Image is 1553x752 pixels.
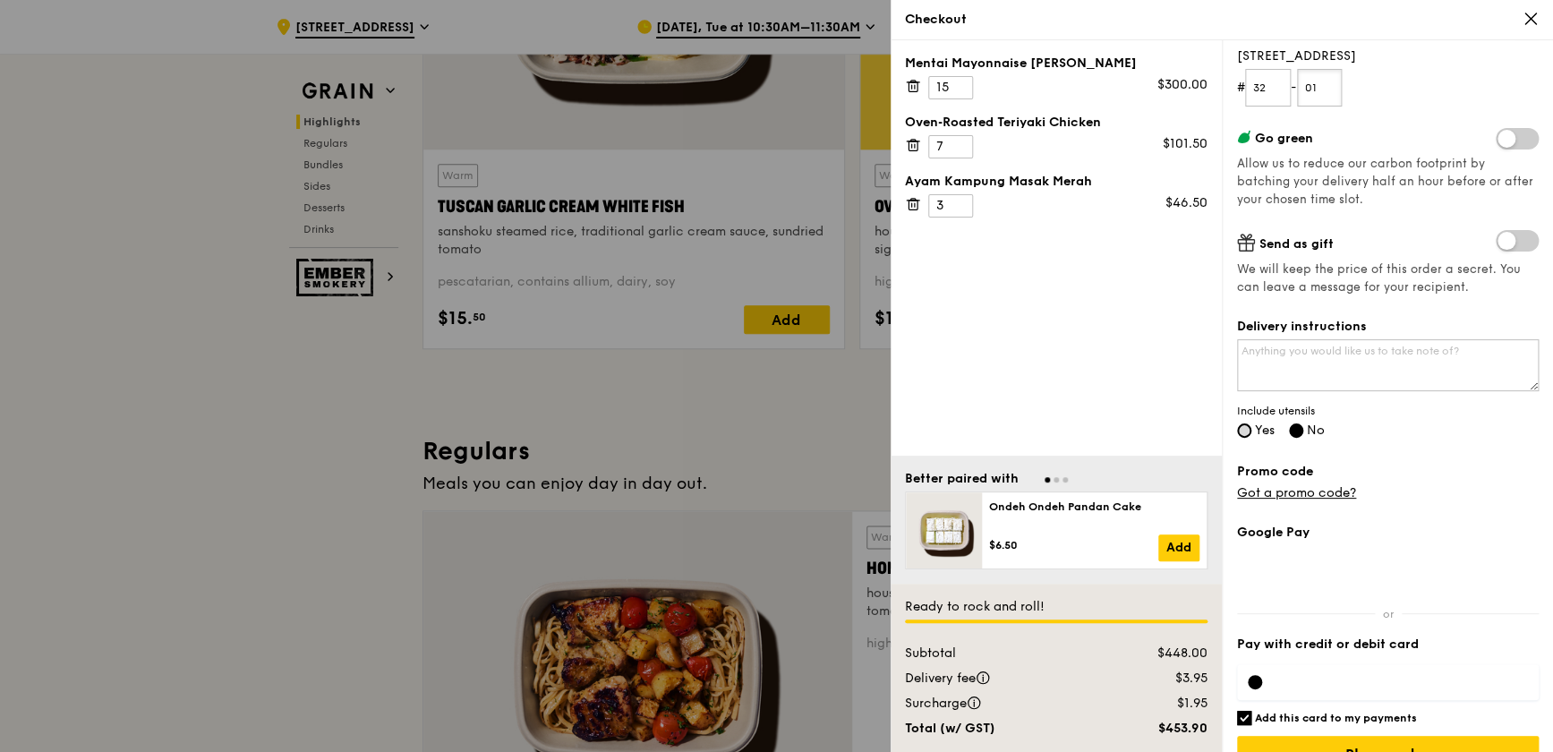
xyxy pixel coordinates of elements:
[1237,552,1539,592] iframe: Secure payment button frame
[1245,69,1291,107] input: Floor
[1276,675,1528,689] iframe: Secure card payment input frame
[1237,404,1539,418] span: Include utensils
[894,720,1110,738] div: Total (w/ GST)
[1237,524,1539,542] label: Google Pay
[894,695,1110,713] div: Surcharge
[905,55,1207,73] div: Mentai Mayonnaise [PERSON_NAME]
[1237,318,1539,336] label: Delivery instructions
[1237,485,1356,500] a: Got a promo code?
[894,670,1110,688] div: Delivery fee
[1237,157,1533,207] span: Allow us to reduce our carbon footprint by batching your delivery half an hour before or after yo...
[1237,636,1539,654] label: Pay with credit or debit card
[1237,47,1539,65] span: [STREET_ADDRESS]
[1045,477,1050,483] span: Go to slide 1
[1110,695,1218,713] div: $1.95
[1110,670,1218,688] div: $3.95
[1237,423,1251,438] input: Yes
[1259,236,1334,252] span: Send as gift
[1237,69,1539,107] form: # -
[1062,477,1068,483] span: Go to slide 3
[1297,69,1343,107] input: Unit
[894,645,1110,662] div: Subtotal
[1163,135,1207,153] div: $101.50
[1237,463,1539,481] label: Promo code
[1110,720,1218,738] div: $453.90
[1255,131,1313,146] span: Go green
[989,500,1199,514] div: Ondeh Ondeh Pandan Cake
[1157,76,1207,94] div: $300.00
[1237,261,1539,296] span: We will keep the price of this order a secret. You can leave a message for your recipient.
[989,538,1158,552] div: $6.50
[905,114,1207,132] div: Oven‑Roasted Teriyaki Chicken
[905,598,1207,616] div: Ready to rock and roll!
[1237,711,1251,725] input: Add this card to my payments
[905,173,1207,191] div: Ayam Kampung Masak Merah
[1255,711,1417,725] h6: Add this card to my payments
[1307,423,1325,438] span: No
[1054,477,1059,483] span: Go to slide 2
[1158,534,1199,561] a: Add
[1289,423,1303,438] input: No
[1165,194,1207,212] div: $46.50
[905,11,1539,29] div: Checkout
[905,470,1019,488] div: Better paired with
[1255,423,1275,438] span: Yes
[1110,645,1218,662] div: $448.00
